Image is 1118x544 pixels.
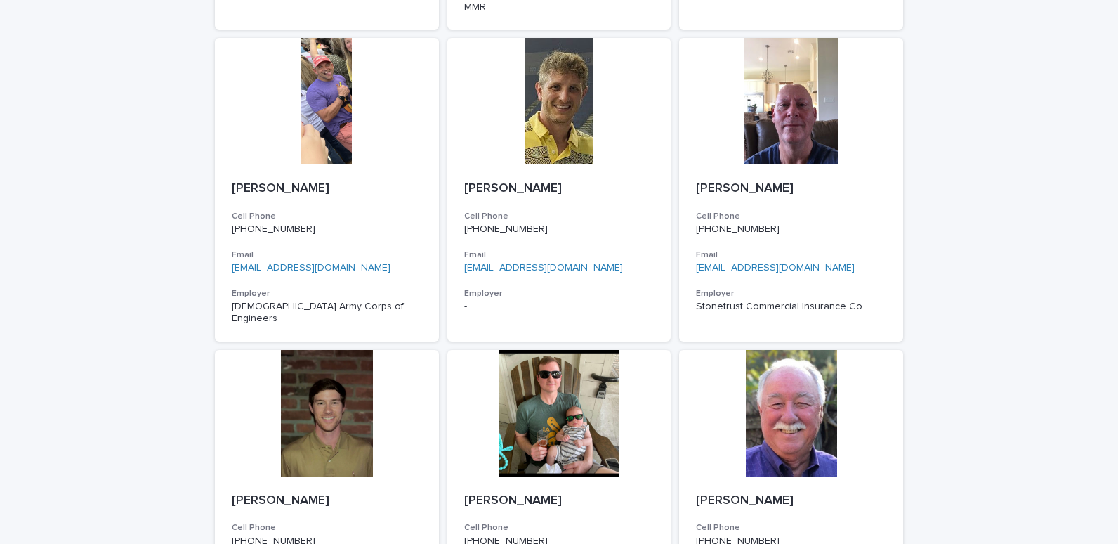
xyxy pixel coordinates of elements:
h3: Employer [696,288,886,299]
p: [PERSON_NAME] [464,493,655,509]
a: [PHONE_NUMBER] [232,224,315,234]
h3: Cell Phone [464,522,655,533]
p: MMR [464,1,655,13]
a: [EMAIL_ADDRESS][DOMAIN_NAME] [464,263,623,273]
h3: Email [232,250,422,261]
p: [PERSON_NAME] [232,493,422,509]
p: [PERSON_NAME] [232,181,422,197]
h3: Employer [232,288,422,299]
p: [DEMOGRAPHIC_DATA] Army Corps of Engineers [232,301,422,325]
p: - [464,301,655,313]
h3: Cell Phone [696,211,886,222]
a: [PHONE_NUMBER] [696,224,780,234]
h3: Cell Phone [232,211,422,222]
p: Stonetrust Commercial Insurance Co [696,301,886,313]
h3: Cell Phone [696,522,886,533]
a: [EMAIL_ADDRESS][DOMAIN_NAME] [696,263,855,273]
a: [PERSON_NAME]Cell Phone[PHONE_NUMBER]Email[EMAIL_ADDRESS][DOMAIN_NAME]Employer- [447,38,671,341]
p: [PERSON_NAME] [464,181,655,197]
p: [PERSON_NAME] [696,493,886,509]
a: [PHONE_NUMBER] [464,224,548,234]
a: [EMAIL_ADDRESS][DOMAIN_NAME] [232,263,390,273]
a: [PERSON_NAME]Cell Phone[PHONE_NUMBER]Email[EMAIL_ADDRESS][DOMAIN_NAME]EmployerStonetrust Commerci... [679,38,903,341]
h3: Email [696,250,886,261]
h3: Email [464,250,655,261]
a: [PERSON_NAME]Cell Phone[PHONE_NUMBER]Email[EMAIL_ADDRESS][DOMAIN_NAME]Employer[DEMOGRAPHIC_DATA] ... [215,38,439,341]
h3: Cell Phone [464,211,655,222]
h3: Employer [464,288,655,299]
h3: Cell Phone [232,522,422,533]
p: [PERSON_NAME] [696,181,886,197]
